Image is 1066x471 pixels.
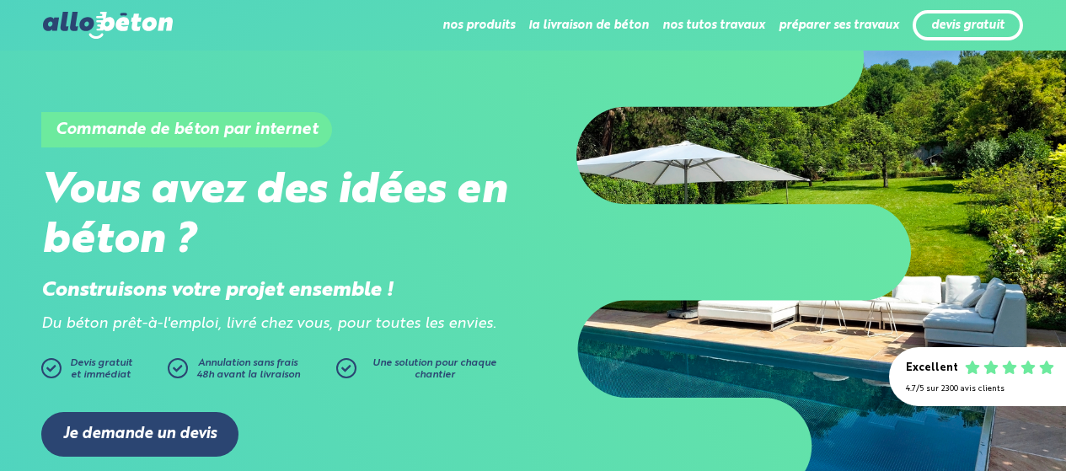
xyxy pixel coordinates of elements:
a: Annulation sans frais48h avant la livraison [168,358,336,387]
span: Devis gratuit et immédiat [70,358,132,380]
div: Excellent [906,362,958,375]
a: Une solution pour chaque chantier [336,358,505,387]
i: Du béton prêt-à-l'emploi, livré chez vous, pour toutes les envies. [41,317,496,331]
h1: Commande de béton par internet [41,112,332,147]
div: 4.7/5 sur 2300 avis clients [906,384,1049,393]
span: Annulation sans frais 48h avant la livraison [196,358,300,380]
strong: Construisons votre projet ensemble ! [41,281,394,301]
h2: Vous avez des idées en béton ? [41,167,533,266]
span: Une solution pour chaque chantier [372,358,496,380]
a: devis gratuit [931,19,1004,33]
a: Je demande un devis [41,412,238,457]
a: Devis gratuitet immédiat [41,358,159,387]
li: nos tutos travaux [662,5,765,45]
img: allobéton [43,12,173,39]
li: la livraison de béton [528,5,649,45]
li: préparer ses travaux [779,5,899,45]
li: nos produits [442,5,515,45]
